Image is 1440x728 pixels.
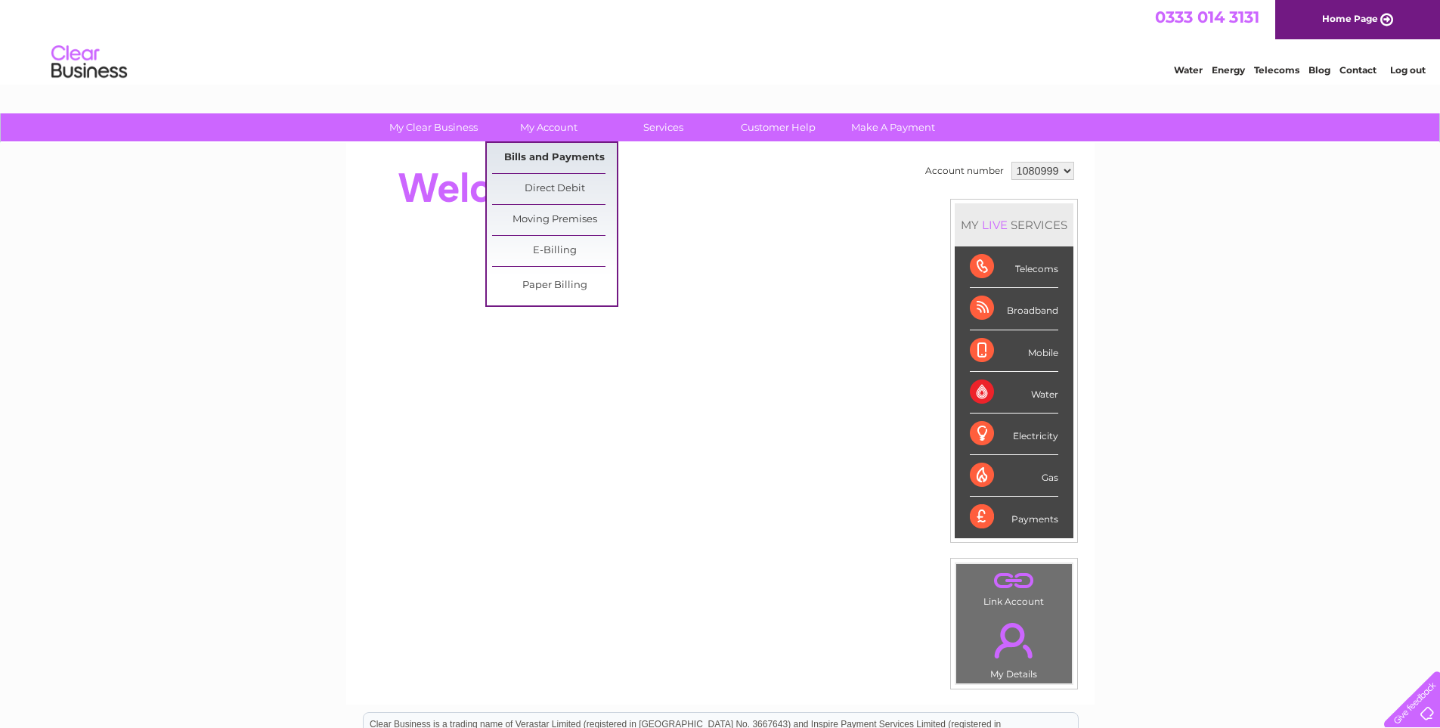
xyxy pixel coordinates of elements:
[1339,64,1377,76] a: Contact
[492,205,617,235] a: Moving Premises
[1390,64,1426,76] a: Log out
[955,610,1073,684] td: My Details
[955,203,1073,246] div: MY SERVICES
[960,568,1068,594] a: .
[970,330,1058,372] div: Mobile
[1308,64,1330,76] a: Blog
[979,218,1011,232] div: LIVE
[716,113,841,141] a: Customer Help
[970,246,1058,288] div: Telecoms
[1174,64,1203,76] a: Water
[371,113,496,141] a: My Clear Business
[970,288,1058,330] div: Broadband
[970,497,1058,537] div: Payments
[955,563,1073,611] td: Link Account
[970,372,1058,414] div: Water
[960,614,1068,667] a: .
[492,143,617,173] a: Bills and Payments
[1155,8,1259,26] a: 0333 014 3131
[601,113,726,141] a: Services
[486,113,611,141] a: My Account
[492,236,617,266] a: E-Billing
[492,174,617,204] a: Direct Debit
[970,455,1058,497] div: Gas
[364,8,1078,73] div: Clear Business is a trading name of Verastar Limited (registered in [GEOGRAPHIC_DATA] No. 3667643...
[970,414,1058,455] div: Electricity
[1212,64,1245,76] a: Energy
[831,113,955,141] a: Make A Payment
[1254,64,1299,76] a: Telecoms
[51,39,128,85] img: logo.png
[492,271,617,301] a: Paper Billing
[921,158,1008,184] td: Account number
